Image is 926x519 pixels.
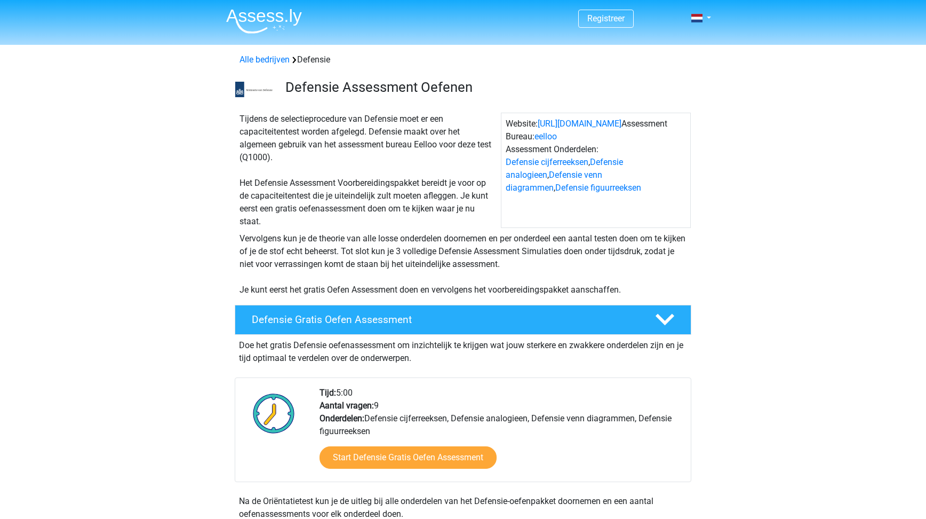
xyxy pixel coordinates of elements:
[252,313,638,326] h4: Defensie Gratis Oefen Assessment
[247,387,301,440] img: Klok
[501,113,691,228] div: Website: Assessment Bureau: Assessment Onderdelen: , , ,
[555,183,641,193] a: Defensie figuurreeksen
[506,170,602,193] a: Defensie venn diagrammen
[534,131,557,141] a: eelloo
[230,305,696,335] a: Defensie Gratis Oefen Assessment
[235,113,501,228] div: Tijdens de selectieprocedure van Defensie moet er een capaciteitentest worden afgelegd. Defensie ...
[240,54,290,65] a: Alle bedrijven
[538,119,621,129] a: [URL][DOMAIN_NAME]
[320,400,374,411] b: Aantal vragen:
[506,157,623,180] a: Defensie analogieen
[320,446,497,469] a: Start Defensie Gratis Oefen Assessment
[235,53,691,66] div: Defensie
[285,79,683,96] h3: Defensie Assessment Oefenen
[506,157,588,167] a: Defensie cijferreeksen
[320,388,336,398] b: Tijd:
[235,335,691,365] div: Doe het gratis Defensie oefenassessment om inzichtelijk te krijgen wat jouw sterkere en zwakkere ...
[587,13,625,23] a: Registreer
[312,387,690,482] div: 5:00 9 Defensie cijferreeksen, Defensie analogieen, Defensie venn diagrammen, Defensie figuurreeksen
[320,413,364,423] b: Onderdelen:
[226,9,302,34] img: Assessly
[235,232,691,296] div: Vervolgens kun je de theorie van alle losse onderdelen doornemen en per onderdeel een aantal test...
